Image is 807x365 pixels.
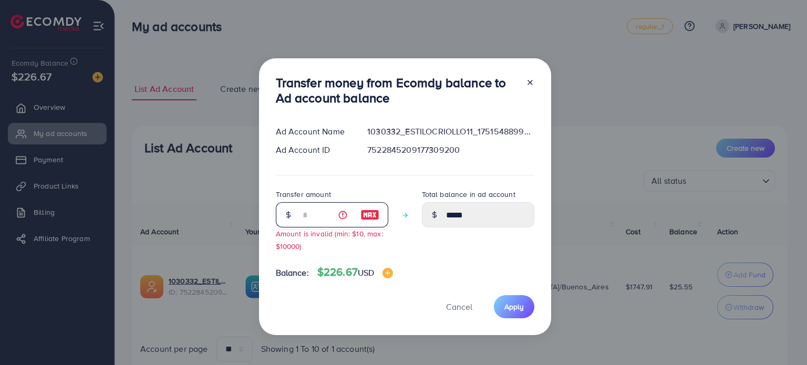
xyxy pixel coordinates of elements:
button: Cancel [433,295,485,318]
h3: Transfer money from Ecomdy balance to Ad account balance [276,75,518,106]
span: Cancel [446,301,472,312]
div: 7522845209177309200 [359,144,542,156]
div: Ad Account Name [267,126,359,138]
img: image [360,208,379,221]
span: Balance: [276,267,309,279]
div: Ad Account ID [267,144,359,156]
label: Transfer amount [276,189,331,200]
label: Total balance in ad account [422,189,515,200]
h4: $226.67 [317,266,394,279]
span: Apply [504,301,524,312]
button: Apply [494,295,534,318]
iframe: Chat [762,318,799,357]
span: USD [358,267,374,278]
img: image [382,268,393,278]
small: Amount is invalid (min: $10, max: $10000) [276,228,383,251]
div: 1030332_ESTILOCRIOLLO11_1751548899317 [359,126,542,138]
